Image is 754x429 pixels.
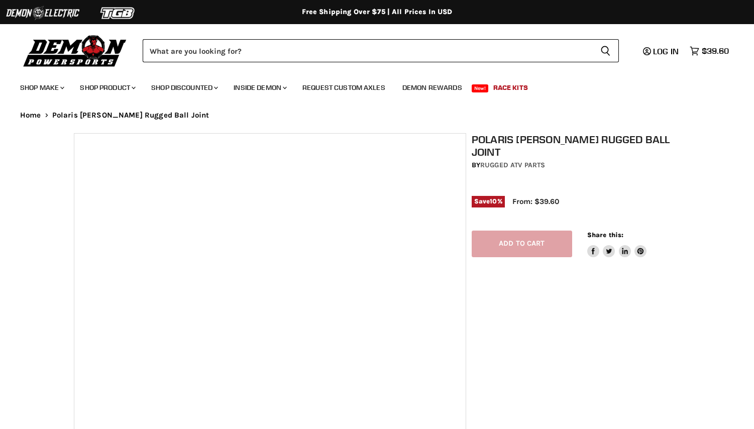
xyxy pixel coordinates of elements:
[72,77,142,98] a: Shop Product
[143,39,619,62] form: Product
[587,231,623,239] span: Share this:
[144,77,224,98] a: Shop Discounted
[490,197,497,205] span: 10
[226,77,293,98] a: Inside Demon
[587,231,647,257] aside: Share this:
[486,77,535,98] a: Race Kits
[20,33,130,68] img: Demon Powersports
[295,77,393,98] a: Request Custom Axles
[638,47,685,56] a: Log in
[472,160,686,171] div: by
[592,39,619,62] button: Search
[20,111,41,120] a: Home
[685,44,734,58] a: $39.60
[395,77,470,98] a: Demon Rewards
[52,111,209,120] span: Polaris [PERSON_NAME] Rugged Ball Joint
[472,84,489,92] span: New!
[80,4,156,23] img: TGB Logo 2
[5,4,80,23] img: Demon Electric Logo 2
[702,46,729,56] span: $39.60
[13,77,70,98] a: Shop Make
[472,196,505,207] span: Save %
[13,73,726,98] ul: Main menu
[143,39,592,62] input: Search
[480,161,545,169] a: Rugged ATV Parts
[512,197,559,206] span: From: $39.60
[472,133,686,158] h1: Polaris [PERSON_NAME] Rugged Ball Joint
[653,46,679,56] span: Log in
